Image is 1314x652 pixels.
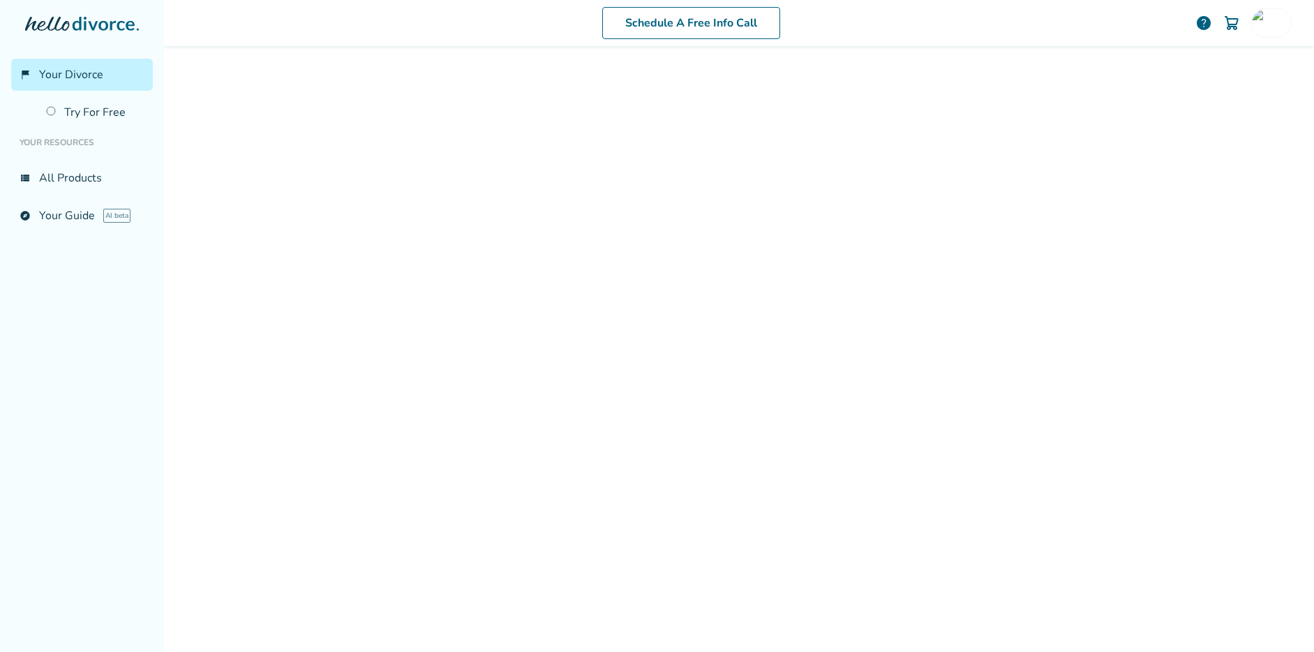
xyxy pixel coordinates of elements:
[11,59,153,91] a: flag_2Your Divorce
[1223,15,1240,31] img: Cart
[1252,9,1280,37] img: davidzolson@gmail.com
[38,96,153,128] a: Try For Free
[20,172,31,184] span: view_list
[11,128,153,156] li: Your Resources
[602,7,780,39] a: Schedule A Free Info Call
[20,69,31,80] span: flag_2
[1195,15,1212,31] a: help
[11,162,153,194] a: view_listAll Products
[103,209,130,223] span: AI beta
[11,200,153,232] a: exploreYour GuideAI beta
[39,67,103,82] span: Your Divorce
[20,210,31,221] span: explore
